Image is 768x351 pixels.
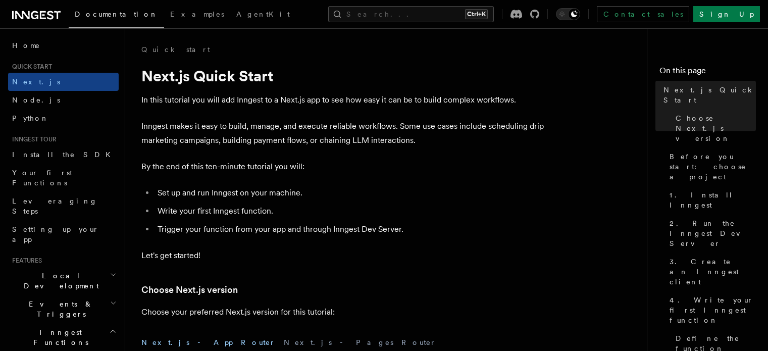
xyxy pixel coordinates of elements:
[164,3,230,27] a: Examples
[69,3,164,28] a: Documentation
[155,186,545,200] li: Set up and run Inngest on your machine.
[141,283,238,297] a: Choose Next.js version
[12,40,40,51] span: Home
[230,3,296,27] a: AgentKit
[665,186,756,214] a: 1. Install Inngest
[8,220,119,248] a: Setting up your app
[8,299,110,319] span: Events & Triggers
[665,214,756,253] a: 2. Run the Inngest Dev Server
[12,169,72,187] span: Your first Functions
[8,192,119,220] a: Leveraging Steps
[141,305,545,319] p: Choose your preferred Next.js version for this tutorial:
[670,257,756,287] span: 3. Create an Inngest client
[8,145,119,164] a: Install the SDK
[8,295,119,323] button: Events & Triggers
[141,93,545,107] p: In this tutorial you will add Inngest to a Next.js app to see how easy it can be to build complex...
[236,10,290,18] span: AgentKit
[8,36,119,55] a: Home
[141,119,545,147] p: Inngest makes it easy to build, manage, and execute reliable workflows. Some use cases include sc...
[8,267,119,295] button: Local Development
[155,204,545,218] li: Write your first Inngest function.
[8,271,110,291] span: Local Development
[141,160,545,174] p: By the end of this ten-minute tutorial you will:
[670,152,756,182] span: Before you start: choose a project
[665,147,756,186] a: Before you start: choose a project
[170,10,224,18] span: Examples
[141,67,545,85] h1: Next.js Quick Start
[8,73,119,91] a: Next.js
[693,6,760,22] a: Sign Up
[328,6,494,22] button: Search...Ctrl+K
[12,78,60,86] span: Next.js
[8,91,119,109] a: Node.js
[8,63,52,71] span: Quick start
[672,109,756,147] a: Choose Next.js version
[12,151,117,159] span: Install the SDK
[141,248,545,263] p: Let's get started!
[659,65,756,81] h4: On this page
[8,135,57,143] span: Inngest tour
[670,218,756,248] span: 2. Run the Inngest Dev Server
[8,109,119,127] a: Python
[8,257,42,265] span: Features
[12,114,49,122] span: Python
[670,295,756,325] span: 4. Write your first Inngest function
[141,44,210,55] a: Quick start
[8,164,119,192] a: Your first Functions
[465,9,488,19] kbd: Ctrl+K
[155,222,545,236] li: Trigger your function from your app and through Inngest Dev Server.
[556,8,580,20] button: Toggle dark mode
[659,81,756,109] a: Next.js Quick Start
[670,190,756,210] span: 1. Install Inngest
[665,253,756,291] a: 3. Create an Inngest client
[12,225,99,243] span: Setting up your app
[663,85,756,105] span: Next.js Quick Start
[75,10,158,18] span: Documentation
[597,6,689,22] a: Contact sales
[8,327,109,347] span: Inngest Functions
[12,197,97,215] span: Leveraging Steps
[676,113,756,143] span: Choose Next.js version
[12,96,60,104] span: Node.js
[665,291,756,329] a: 4. Write your first Inngest function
